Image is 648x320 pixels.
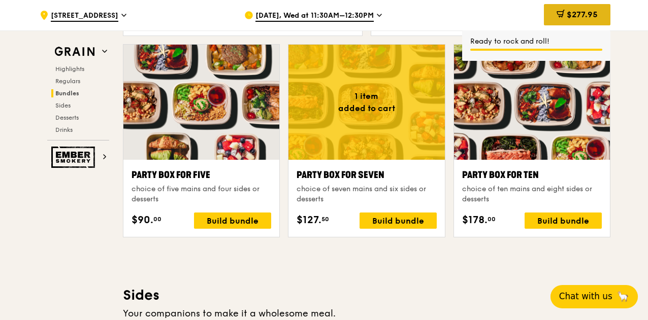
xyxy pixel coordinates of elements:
span: Drinks [55,126,73,133]
div: Party Box for Ten [462,168,602,182]
span: $90. [132,212,153,228]
div: Build bundle [360,212,437,229]
span: Bundles [55,90,79,97]
span: $178. [462,212,488,228]
span: Regulars [55,78,80,85]
img: Grain web logo [51,43,98,61]
span: $127. [297,212,321,228]
span: Highlights [55,65,84,73]
img: Ember Smokery web logo [51,147,98,168]
span: Chat with us [559,290,612,303]
span: 🦙 [617,290,629,303]
span: Sides [55,102,71,109]
span: 00 [153,215,161,223]
span: [STREET_ADDRESS] [51,11,118,22]
span: Desserts [55,114,79,121]
div: Build bundle [525,212,602,229]
span: 00 [488,215,496,223]
div: Party Box for Seven [297,168,436,182]
div: Build bundle [194,212,271,229]
div: choice of seven mains and six sides or desserts [297,184,436,204]
span: 50 [321,215,329,223]
span: [DATE], Wed at 11:30AM–12:30PM [255,11,374,22]
h3: Sides [123,286,610,304]
span: $277.95 [567,10,598,19]
div: Ready to rock and roll! [470,37,602,47]
div: choice of ten mains and eight sides or desserts [462,184,602,204]
div: Party Box for Five [132,168,271,182]
div: choice of five mains and four sides or desserts [132,184,271,204]
button: Chat with us🦙 [550,285,638,308]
